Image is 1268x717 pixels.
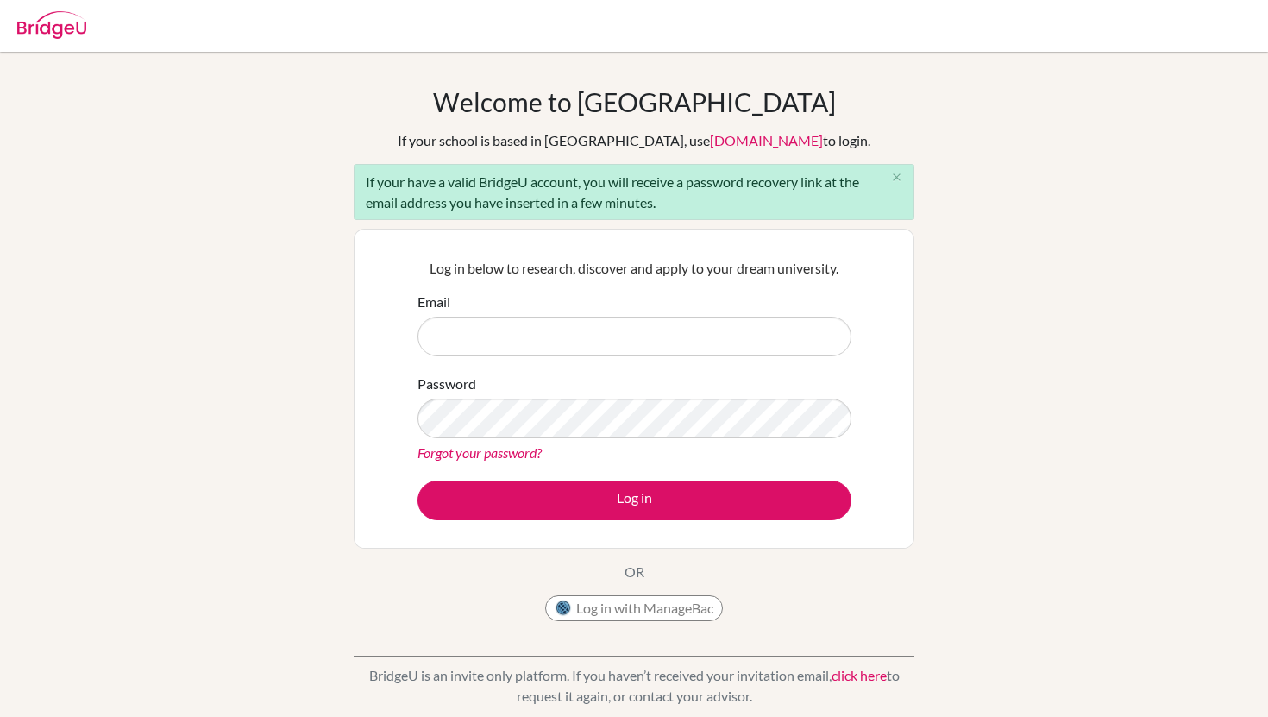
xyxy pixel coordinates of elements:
button: Log in with ManageBac [545,595,723,621]
button: Log in [417,481,851,520]
label: Password [417,374,476,394]
p: BridgeU is an invite only platform. If you haven’t received your invitation email, to request it ... [354,665,914,707]
button: Close [879,165,913,191]
p: OR [625,562,644,582]
p: Log in below to research, discover and apply to your dream university. [417,258,851,279]
div: If your have a valid BridgeU account, you will receive a password recovery link at the email addr... [354,164,914,220]
h1: Welcome to [GEOGRAPHIC_DATA] [433,86,836,117]
label: Email [417,292,450,312]
img: Bridge-U [17,11,86,39]
a: [DOMAIN_NAME] [710,132,823,148]
a: click here [832,667,887,683]
i: close [890,171,903,184]
a: Forgot your password? [417,444,542,461]
div: If your school is based in [GEOGRAPHIC_DATA], use to login. [398,130,870,151]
